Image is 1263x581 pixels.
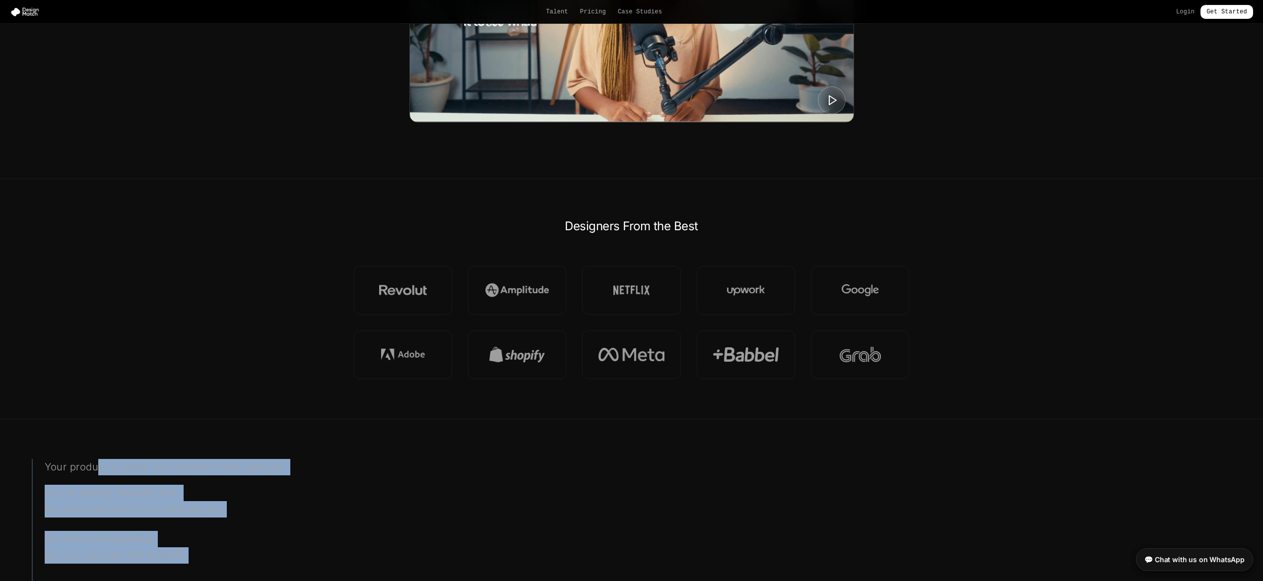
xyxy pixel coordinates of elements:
[618,8,662,16] a: Case Studies
[546,8,568,16] a: Talent
[45,547,381,564] p: But you can feel the dropoff.
[1136,548,1253,571] a: 💬 Chat with us on WhatsApp
[485,282,549,298] img: Amplitude
[10,7,44,17] img: Design Match
[45,501,381,517] p: But the experience isn't keeping up.
[379,282,427,298] img: Revolut
[713,347,779,363] img: Babel
[1176,8,1195,16] a: Login
[842,282,879,298] img: Google
[580,8,606,16] a: Pricing
[1200,5,1253,19] a: Get Started
[45,531,381,547] p: No one's complaining.
[381,347,425,363] img: Adobe
[613,282,650,298] img: Netflix
[354,218,910,234] h2: Designers From the Best
[840,347,881,363] img: Grab
[598,347,664,363] img: Meta
[727,282,765,298] img: Upwork
[45,459,381,475] p: Your product is good. But it doesn't feel right yet.
[489,347,545,363] img: Shopify
[45,485,381,501] p: You're adding features fast.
